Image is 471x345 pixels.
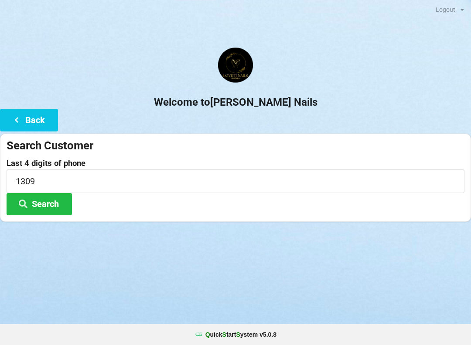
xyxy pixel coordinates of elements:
div: Search Customer [7,138,464,153]
button: Search [7,193,72,215]
span: S [236,331,240,338]
input: 0000 [7,169,464,193]
label: Last 4 digits of phone [7,159,464,168]
div: Logout [436,7,455,13]
img: favicon.ico [195,330,203,339]
span: Q [205,331,210,338]
img: Lovett1.png [218,48,253,83]
b: uick tart ystem v 5.0.8 [205,330,276,339]
span: S [222,331,226,338]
